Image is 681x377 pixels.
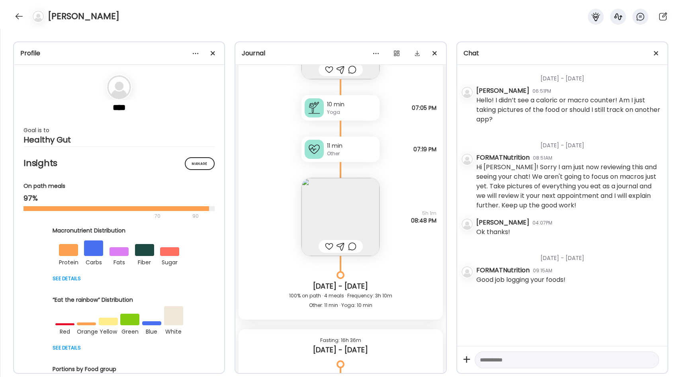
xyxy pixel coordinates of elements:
div: Other [327,150,376,157]
div: Ok thanks! [476,227,510,237]
div: 04:07PM [532,219,552,227]
div: [DATE] - [DATE] [245,345,436,355]
div: 06:51PM [532,88,551,95]
div: FORMATNutrition [476,266,530,275]
div: 09:15AM [533,267,552,274]
div: Manage [185,157,215,170]
div: sugar [160,256,179,267]
div: carbs [84,256,103,267]
div: [DATE] - [DATE] [245,281,436,291]
div: [PERSON_NAME] [476,218,529,227]
div: white [164,325,183,336]
div: 10 min [327,100,376,109]
div: [DATE] - [DATE] [476,244,661,266]
div: Hello! I didn’t see a caloric or macro counter! Am I just taking pictures of the food or should I... [476,96,661,124]
img: bg-avatar-default.svg [107,75,131,99]
div: Good job logging your foods! [476,275,566,285]
div: FORMATNutrition [476,153,530,162]
div: Journal [242,49,439,58]
div: Macronutrient Distribution [53,227,186,235]
img: bg-avatar-default.svg [462,266,473,277]
div: green [120,325,139,336]
div: yellow [99,325,118,336]
div: Hi [PERSON_NAME]! Sorry I am just now reviewing this and seeing your chat! We aren't going to foc... [476,162,661,210]
div: 90 [192,211,200,221]
div: fiber [135,256,154,267]
h4: [PERSON_NAME] [48,10,119,23]
div: 100% on path · 4 meals · Frequency: 3h 10m Other: 11 min · Yoga: 10 min [245,291,436,310]
span: 07:19 PM [413,146,436,153]
div: 11 min [327,142,376,150]
div: red [55,325,74,336]
div: 08:51AM [533,154,552,162]
div: orange [77,325,96,336]
div: [DATE] - [DATE] [476,65,661,86]
div: “Eat the rainbow” Distribution [53,296,186,304]
div: Portions by Food group [53,365,186,373]
div: Goal is to [23,125,215,135]
div: 70 [23,211,190,221]
div: blue [142,325,161,336]
div: Profile [20,49,218,58]
div: On path meals [23,182,215,190]
h2: Insights [23,157,215,169]
img: bg-avatar-default.svg [462,87,473,98]
img: images%2Fl0dNq57iGhZstK7fLrmhRtfuxLY2%2FJhV4ZahiYdXW3nI3gaMP%2FQNjkxAIrAk0l6CcLgfIE_240 [301,178,380,256]
div: Healthy Gut [23,135,215,145]
div: fats [110,256,129,267]
div: 97% [23,193,215,203]
span: 5h 1m [411,210,436,217]
span: 08:48 PM [411,217,436,224]
div: Fasting: 16h 36m [245,336,436,345]
img: bg-avatar-default.svg [462,219,473,230]
span: 07:05 PM [412,104,436,111]
div: [DATE] - [DATE] [476,132,661,153]
img: bg-avatar-default.svg [462,154,473,165]
img: bg-avatar-default.svg [33,11,44,22]
div: Chat [464,49,661,58]
div: [PERSON_NAME] [476,86,529,96]
div: protein [59,256,78,267]
div: Yoga [327,109,376,116]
